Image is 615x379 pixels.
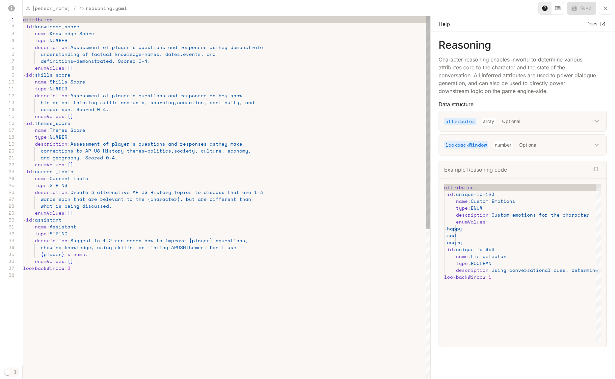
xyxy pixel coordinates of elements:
[0,78,14,85] div: 10
[50,175,88,182] span: Current Topic
[23,16,53,23] span: attributes
[486,273,489,280] span: :
[70,140,216,147] span: Assessment of player's questions and responses as
[47,30,50,37] span: :
[35,237,67,244] span: description
[70,209,73,216] span: ]
[32,23,35,30] span: :
[0,272,14,278] div: 38
[444,232,447,239] span: -
[65,258,67,265] span: :
[32,5,70,12] p: [PERSON_NAME]
[444,184,474,191] span: attributes
[444,246,447,253] span: -
[35,120,70,127] span: themes_score
[0,147,14,154] div: 20
[0,71,14,78] div: 9
[444,273,486,280] span: lookbackWindow
[26,23,32,30] span: id
[0,120,14,127] div: 16
[47,133,50,140] span: :
[67,140,70,147] span: :
[186,244,236,251] span: themes. Don't use
[47,127,50,133] span: :
[0,196,14,202] div: 27
[216,44,263,51] span: they demonstrate
[70,161,73,168] span: ]
[67,209,70,216] span: [
[471,204,483,211] span: ENUM
[456,260,468,267] span: type
[447,225,462,232] span: happy
[53,16,56,23] span: :
[70,92,216,99] span: Assessment of player's questions and responses as
[0,237,14,244] div: 33
[47,223,50,230] span: :
[41,106,109,113] span: comparison. Scored 0-4.
[62,251,65,258] span: }
[67,189,70,196] span: :
[23,265,65,272] span: lookbackWindow
[26,120,32,127] span: id
[47,230,50,237] span: :
[70,64,73,71] span: ]
[216,140,242,147] span: they make
[0,216,14,223] div: 30
[0,127,14,133] div: 17
[50,30,94,37] span: Knowledge Score
[50,133,67,140] span: NUMBER
[482,118,495,125] p: array
[518,141,539,149] p: Optional
[444,225,447,232] span: -
[65,161,67,168] span: :
[65,113,67,120] span: :
[35,64,65,71] span: enumValues
[219,189,263,196] span: ss that are 1-3
[0,99,14,106] div: 13
[0,133,14,140] div: 18
[0,168,14,175] div: 23
[0,244,14,251] div: 34
[35,175,47,182] span: name
[65,64,67,71] span: :
[70,113,73,120] span: ]
[35,127,47,133] span: name
[35,216,62,223] span: assistant
[0,161,14,168] div: 22
[23,168,26,175] span: -
[0,106,14,113] div: 14
[444,141,488,149] p: lookbackWindow
[67,64,70,71] span: [
[0,140,14,147] div: 19
[67,237,70,244] span: :
[41,58,150,64] span: definitions—demonstrated. Scored 0-4.
[35,44,67,51] span: description
[41,244,186,251] span: showing knowledge, using skills, or linking APUSH
[35,133,47,140] span: type
[67,258,70,265] span: [
[486,218,489,225] span: :
[447,239,462,246] span: angry
[456,191,495,198] span: unique-id-123
[47,37,50,44] span: :
[26,168,32,175] span: id
[70,189,219,196] span: Create 3 alternative AP US History topics to discu
[35,230,47,237] span: type
[0,37,14,44] div: 4
[447,191,453,198] span: id
[26,71,32,78] span: id
[41,51,183,58] span: understanding of factual knowledge—names, dates,
[35,71,70,78] span: skills_score
[32,120,35,127] span: :
[35,140,67,147] span: description
[32,168,35,175] span: :
[468,204,471,211] span: :
[0,189,14,196] div: 26
[468,198,471,204] span: :
[65,265,67,272] span: :
[35,23,79,30] span: knowledge_score
[189,196,251,202] span: ut are different than
[444,239,447,246] span: -
[585,18,607,29] a: Docs
[471,198,515,204] span: Custom Emotions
